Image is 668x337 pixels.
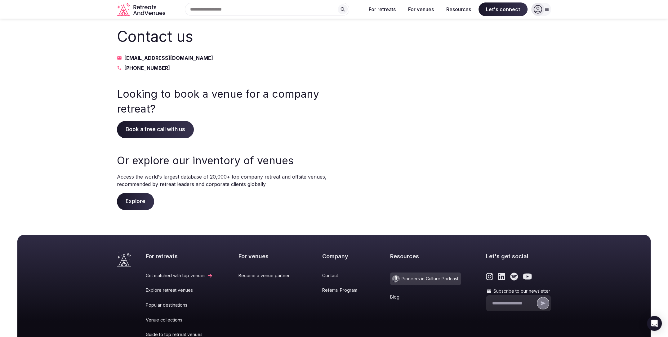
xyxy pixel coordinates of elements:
h2: For venues [238,252,297,260]
a: Link to the retreats and venues Youtube page [523,273,532,281]
a: Link to the retreats and venues LinkedIn page [498,273,505,281]
a: Blog [390,294,461,300]
a: Get matched with top venues [146,273,213,279]
h2: Company [322,252,365,260]
a: [PHONE_NUMBER] [117,64,328,72]
a: [EMAIL_ADDRESS][DOMAIN_NAME] [117,54,328,62]
img: Contact us [377,26,551,210]
p: Access the world's largest database of 20,000+ top company retreat and offsite venues, recommende... [117,173,328,188]
a: Link to the retreats and venues Spotify page [510,273,518,281]
button: Resources [441,2,476,16]
a: Contact [322,273,365,279]
a: Popular destinations [146,302,213,308]
span: Book a free call with us [117,121,194,138]
span: Explore [117,193,154,210]
h2: Contact us [117,26,328,47]
label: Subscribe to our newsletter [486,288,551,294]
button: For retreats [364,2,401,16]
span: Let's connect [479,2,528,16]
button: For venues [403,2,439,16]
h2: For retreats [146,252,213,260]
div: Open Intercom Messenger [647,316,662,331]
h3: Or explore our inventory of venues [117,153,328,168]
a: Visit the homepage [117,252,131,267]
a: Become a venue partner [238,273,297,279]
a: Book a free call with us [117,126,194,132]
a: Referral Program [322,287,365,293]
a: Venue collections [146,317,213,323]
a: Link to the retreats and venues Instagram page [486,273,493,281]
a: Explore retreat venues [146,287,213,293]
h2: Resources [390,252,461,260]
svg: Retreats and Venues company logo [117,2,167,16]
a: Explore [117,198,154,204]
h3: Looking to book a venue for a company retreat? [117,86,328,116]
h2: Let's get social [486,252,551,260]
a: Pioneers in Culture Podcast [390,273,461,285]
a: Visit the homepage [117,2,167,16]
